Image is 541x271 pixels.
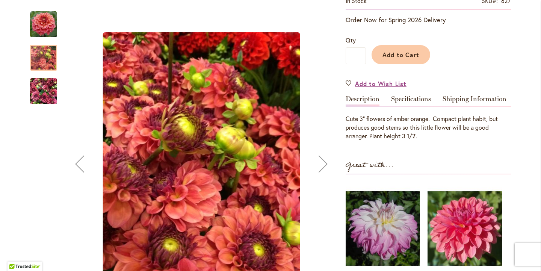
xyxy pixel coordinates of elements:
[346,115,511,141] div: Cute 3" flowers of amber orange. Compact plant habit, but produces good stems so this little flow...
[30,4,65,37] div: ICE TEA
[6,244,27,265] iframe: Launch Accessibility Center
[391,95,431,106] a: Specifications
[346,36,356,44] span: Qty
[355,79,407,88] span: Add to Wish List
[30,73,57,109] img: ICE TEA
[443,95,506,106] a: Shipping Information
[382,51,420,59] span: Add to Cart
[30,71,57,104] div: ICE TEA
[346,95,511,141] div: Detailed Product Info
[30,37,65,71] div: ICE TEA
[346,15,511,24] p: Order Now for Spring 2026 Delivery
[346,95,379,106] a: Description
[30,11,57,38] img: ICE TEA
[346,79,407,88] a: Add to Wish List
[372,45,430,64] button: Add to Cart
[346,159,394,171] strong: Great with...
